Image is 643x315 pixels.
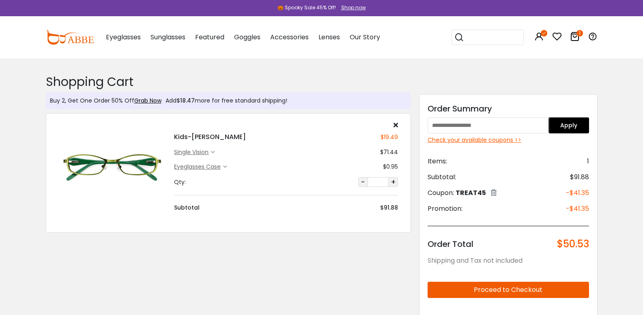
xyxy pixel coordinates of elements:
span: Items: [428,156,447,166]
button: + [388,177,398,187]
span: $91.88 [570,172,589,182]
span: Featured [195,32,224,42]
div: Shop now [341,4,366,11]
div: Eyeglasses Case [174,163,223,171]
div: Order Summary [428,103,589,115]
span: -$41.35 [566,204,589,214]
div: $91.88 [380,204,398,212]
div: Check your available coupons >> [428,136,589,144]
span: Promotion: [428,204,462,214]
span: Eyeglasses [106,32,141,42]
h2: Shopping Cart [46,75,411,89]
span: Accessories [270,32,309,42]
span: $18.47 [176,96,195,105]
div: Qty: [174,178,186,186]
span: -$41.35 [566,188,589,198]
div: $71.44 [380,148,398,156]
span: Order Total [428,238,473,250]
a: Grab Now [134,96,161,105]
div: $0.95 [383,163,398,171]
span: $50.53 [557,238,589,250]
div: 🎃 Spooky Sale 45% Off! [277,4,336,11]
button: - [358,177,368,187]
button: Apply [548,117,589,133]
span: 1 [587,156,589,166]
div: Shipping and Tax not included [428,256,589,266]
i: 1 [576,30,583,36]
h4: Kids-[PERSON_NAME] [174,132,246,142]
div: Subtotal [174,204,200,212]
a: Shop now [337,4,366,11]
div: single vision [174,148,211,156]
div: Coupon: [428,188,497,198]
div: Add more for free standard shipping! [161,96,287,105]
div: $19.49 [381,133,398,141]
button: Proceed to Checkout [428,282,589,298]
div: Buy 2, Get One Order 50% Off [50,96,161,105]
span: Subtotal: [428,172,456,182]
span: Sunglasses [151,32,185,42]
img: abbeglasses.com [46,30,94,45]
span: Goggles [234,32,260,42]
a: 1 [570,33,580,43]
span: TREAT45 [456,188,486,197]
img: Kids-Caspar [58,140,166,194]
span: Lenses [318,32,340,42]
span: Our Story [350,32,380,42]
